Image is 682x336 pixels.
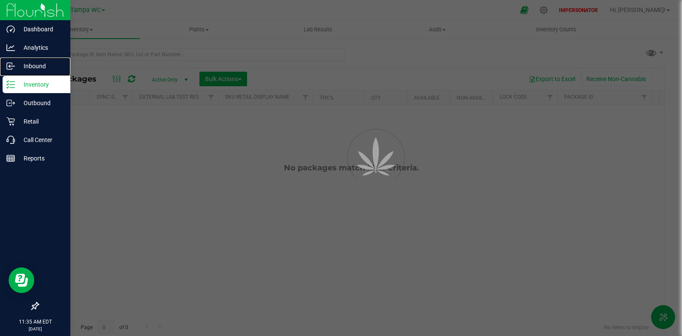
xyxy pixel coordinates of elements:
p: 11:35 AM EDT [4,318,66,326]
p: Inbound [15,61,66,71]
p: Reports [15,153,66,163]
inline-svg: Inventory [6,80,15,89]
iframe: Resource center [9,267,34,293]
inline-svg: Analytics [6,43,15,52]
inline-svg: Reports [6,154,15,163]
p: Outbound [15,98,66,108]
p: Analytics [15,42,66,53]
inline-svg: Call Center [6,136,15,144]
p: Retail [15,116,66,127]
inline-svg: Retail [6,117,15,126]
inline-svg: Outbound [6,99,15,107]
inline-svg: Inbound [6,62,15,70]
p: Dashboard [15,24,66,34]
p: Call Center [15,135,66,145]
p: Inventory [15,79,66,90]
inline-svg: Dashboard [6,25,15,33]
p: [DATE] [4,326,66,332]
